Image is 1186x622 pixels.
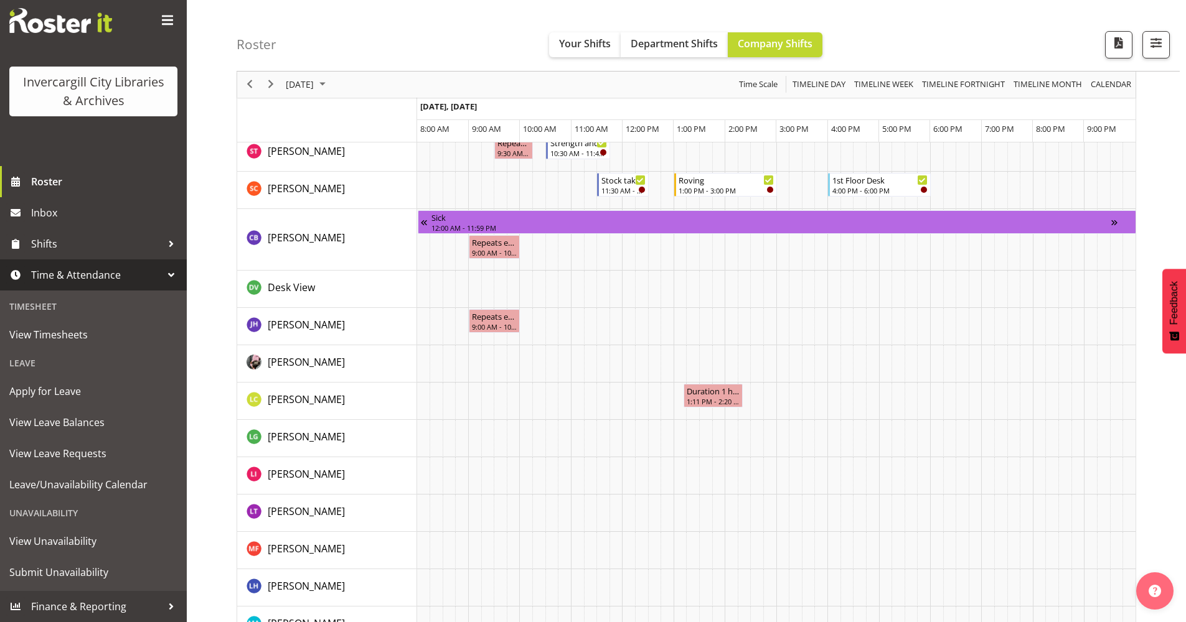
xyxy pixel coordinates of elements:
div: 4:00 PM - 6:00 PM [832,185,928,195]
a: Leave/Unavailability Calendar [3,469,184,500]
div: Invercargill City Libraries & Archives [22,73,165,110]
span: 9:00 AM [472,123,501,134]
span: Timeline Month [1012,77,1083,93]
a: [PERSON_NAME] [268,578,345,593]
span: Inbox [31,203,181,222]
div: 11:30 AM - 12:30 PM [601,185,645,195]
a: [PERSON_NAME] [268,504,345,519]
div: 1st Floor Desk [832,174,928,186]
div: next period [260,72,281,98]
div: Saniya Thompson"s event - Repeats every tuesday - Saniya Thompson Begin From Tuesday, October 7, ... [494,136,533,159]
span: Leave/Unavailability Calendar [9,475,177,494]
span: Feedback [1169,281,1180,325]
span: 12:00 PM [626,123,659,134]
button: Timeline Month [1012,77,1085,93]
td: Desk View resource [237,271,417,308]
a: View Unavailability [3,526,184,557]
a: View Leave Requests [3,438,184,469]
button: Previous [242,77,258,93]
span: [PERSON_NAME] [268,504,345,518]
td: Marianne Foster resource [237,532,417,569]
span: [PERSON_NAME] [268,579,345,593]
span: [PERSON_NAME] [268,231,345,244]
button: Filter Shifts [1142,31,1170,58]
a: Submit Unavailability [3,557,184,588]
div: 9:00 AM - 10:00 AM [472,248,517,258]
span: 8:00 AM [420,123,449,134]
span: 1:00 PM [677,123,706,134]
span: Your Shifts [559,37,611,50]
a: [PERSON_NAME] [268,230,345,245]
div: Sick [431,211,1111,223]
div: 9:00 AM - 10:00 AM [472,322,517,332]
button: Next [263,77,280,93]
span: Finance & Reporting [31,597,162,616]
div: Repeats every [DATE] - [PERSON_NAME] [472,236,517,248]
span: 3:00 PM [779,123,809,134]
span: Submit Unavailability [9,563,177,582]
span: Roster [31,172,181,191]
span: [DATE], [DATE] [420,101,477,112]
div: 12:00 AM - 11:59 PM [431,223,1111,233]
td: Keyu Chen resource [237,345,417,383]
div: 10:30 AM - 11:45 AM [550,148,607,158]
button: October 2025 [284,77,331,93]
a: View Timesheets [3,319,184,350]
a: Apply for Leave [3,376,184,407]
button: Time Scale [737,77,780,93]
span: [PERSON_NAME] [268,182,345,195]
a: [PERSON_NAME] [268,429,345,444]
a: [PERSON_NAME] [268,466,345,481]
td: Lisa Imamura resource [237,457,417,494]
a: [PERSON_NAME] [268,541,345,556]
a: Desk View [268,280,315,295]
span: View Leave Balances [9,413,177,432]
span: [DATE] [285,77,315,93]
span: [PERSON_NAME] [268,392,345,406]
span: Company Shifts [738,37,812,50]
span: Department Shifts [631,37,718,50]
span: Timeline Fortnight [921,77,1006,93]
span: 9:00 PM [1087,123,1116,134]
span: Desk View [268,281,315,294]
span: Timeline Day [791,77,847,93]
button: Timeline Day [791,77,848,93]
span: [PERSON_NAME] [268,467,345,481]
td: Jill Harpur resource [237,308,417,345]
span: [PERSON_NAME] [268,430,345,443]
div: Chris Broad"s event - Repeats every tuesday - Chris Broad Begin From Tuesday, October 7, 2025 at ... [469,235,520,259]
a: [PERSON_NAME] [268,144,345,159]
div: Chris Broad"s event - Sick Begin From Tuesday, October 7, 2025 at 12:00:00 AM GMT+13:00 Ends At T... [418,210,1136,234]
div: Unavailability [3,500,184,526]
button: Download a PDF of the roster for the current day [1105,31,1132,58]
span: View Timesheets [9,325,177,344]
div: Serena Casey"s event - 1st Floor Desk Begin From Tuesday, October 7, 2025 at 4:00:00 PM GMT+13:00... [828,173,931,197]
a: View Leave Balances [3,407,184,438]
a: [PERSON_NAME] [268,392,345,407]
a: [PERSON_NAME] [268,181,345,196]
div: Leave [3,350,184,376]
button: Fortnight [920,77,1007,93]
div: Duration 1 hours - [PERSON_NAME] [687,384,740,397]
a: [PERSON_NAME] [268,317,345,332]
span: View Unavailability [9,532,177,550]
button: Company Shifts [728,32,822,57]
div: 1:11 PM - 2:20 PM [687,396,740,406]
span: [PERSON_NAME] [268,318,345,332]
span: [PERSON_NAME] [268,144,345,158]
span: Shifts [31,234,162,253]
img: Rosterit website logo [9,8,112,33]
span: 7:00 PM [985,123,1014,134]
button: Timeline Week [852,77,916,93]
div: Saniya Thompson"s event - Strength and Balance Begin From Tuesday, October 7, 2025 at 10:30:00 AM... [546,136,610,159]
span: Time Scale [738,77,779,93]
span: Timeline Week [853,77,915,93]
span: [PERSON_NAME] [268,355,345,369]
span: 8:00 PM [1036,123,1065,134]
td: Saniya Thompson resource [237,134,417,172]
div: Jill Harpur"s event - Repeats every tuesday - Jill Harpur Begin From Tuesday, October 7, 2025 at ... [469,309,520,333]
span: 2:00 PM [728,123,758,134]
div: Stock taking [601,174,645,186]
span: calendar [1090,77,1132,93]
div: Roving [679,174,774,186]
